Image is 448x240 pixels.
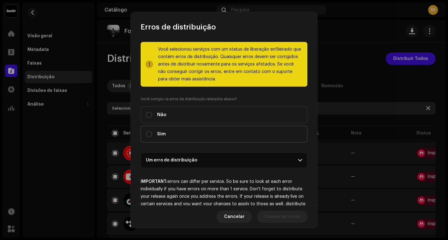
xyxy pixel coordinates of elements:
[257,211,307,223] button: Consertar erros
[141,152,307,168] p-accordion-header: Um erro de distribuição
[157,131,166,138] span: Sim
[141,22,216,32] span: Erros de distribuição
[158,46,302,83] div: Você selecionou serviços com um status de liberação enfileirado que contém erros de distribuição....
[264,211,300,223] span: Consertar erros
[157,111,166,118] span: Não
[141,178,307,215] div: errors can differ per service. So be sure to look at each error individually if you have errors o...
[141,97,307,102] label: Você corrigiu os erros de distribuição relatados abaixo?
[217,211,252,223] button: Cancelar
[224,211,245,223] span: Cancelar
[141,179,167,184] strong: IMPORTANT:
